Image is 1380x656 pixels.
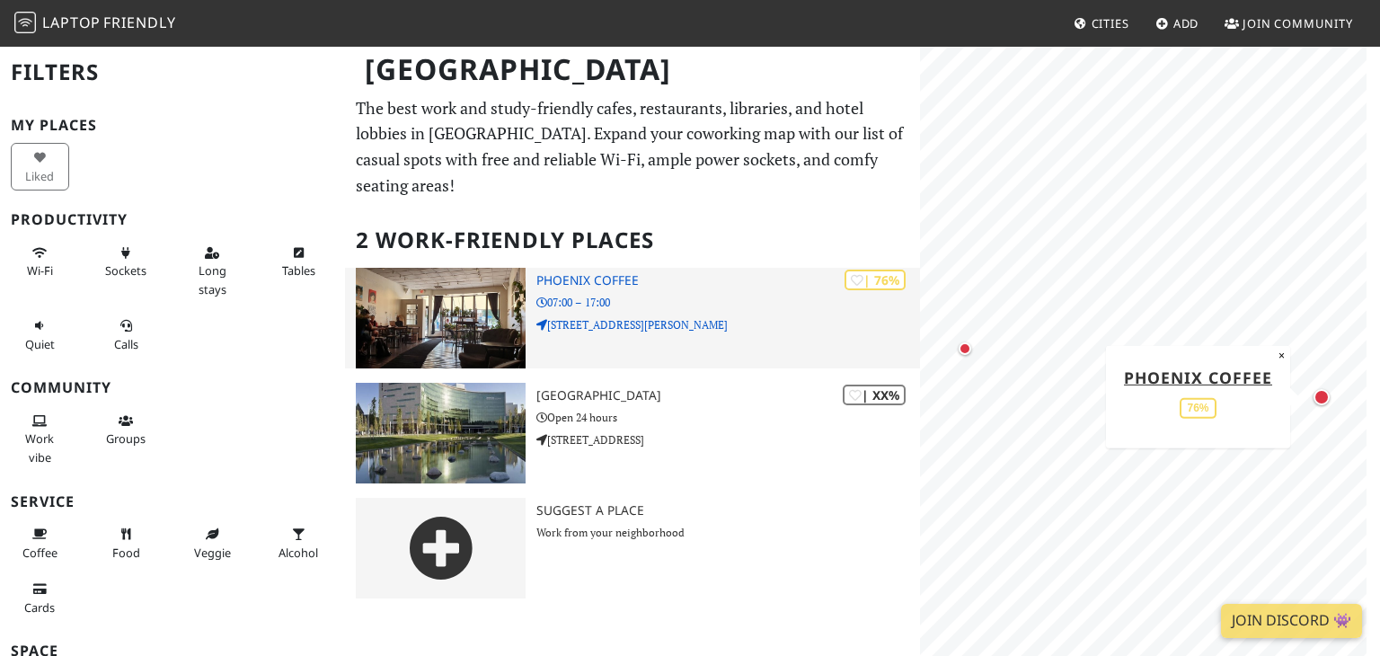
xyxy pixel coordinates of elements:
[199,262,226,297] span: Long stays
[356,213,909,268] h2: 2 Work-Friendly Places
[97,311,155,359] button: Calls
[845,270,906,290] div: | 76%
[1304,379,1340,415] div: Map marker
[356,268,526,368] img: Phoenix Coffee
[1243,15,1353,31] span: Join Community
[97,406,155,454] button: Groups
[105,262,146,279] span: Power sockets
[1180,398,1216,419] div: 76%
[536,431,920,448] p: [STREET_ADDRESS]
[14,12,36,33] img: LaptopFriendly
[11,519,69,567] button: Coffee
[11,211,334,228] h3: Productivity
[14,8,176,40] a: LaptopFriendly LaptopFriendly
[22,545,57,561] span: Coffee
[114,336,138,352] span: Video/audio calls
[1173,15,1199,31] span: Add
[270,519,328,567] button: Alcohol
[11,311,69,359] button: Quiet
[11,379,334,396] h3: Community
[1124,366,1272,387] a: Phoenix Coffee
[536,273,920,288] h3: Phoenix Coffee
[536,388,920,403] h3: [GEOGRAPHIC_DATA]
[106,430,146,447] span: Group tables
[1217,7,1360,40] a: Join Community
[536,294,920,311] p: 07:00 – 17:00
[183,519,242,567] button: Veggie
[345,498,920,598] a: Suggest a Place Work from your neighborhood
[536,316,920,333] p: [STREET_ADDRESS][PERSON_NAME]
[25,430,54,465] span: People working
[194,545,231,561] span: Veggie
[11,238,69,286] button: Wi-Fi
[536,409,920,426] p: Open 24 hours
[97,519,155,567] button: Food
[112,545,140,561] span: Food
[11,45,334,100] h2: Filters
[11,493,334,510] h3: Service
[279,545,318,561] span: Alcohol
[1066,7,1137,40] a: Cities
[24,599,55,616] span: Credit cards
[11,117,334,134] h3: My Places
[103,13,175,32] span: Friendly
[27,262,53,279] span: Stable Wi-Fi
[536,503,920,519] h3: Suggest a Place
[356,95,909,199] p: The best work and study-friendly cafes, restaurants, libraries, and hotel lobbies in [GEOGRAPHIC_...
[345,383,920,483] a: Cleveland Clinic Main Campus | XX% [GEOGRAPHIC_DATA] Open 24 hours [STREET_ADDRESS]
[536,524,920,541] p: Work from your neighborhood
[183,238,242,304] button: Long stays
[843,385,906,405] div: | XX%
[1148,7,1207,40] a: Add
[11,406,69,472] button: Work vibe
[345,268,920,368] a: Phoenix Coffee | 76% Phoenix Coffee 07:00 – 17:00 [STREET_ADDRESS][PERSON_NAME]
[97,238,155,286] button: Sockets
[11,574,69,622] button: Cards
[947,331,983,367] div: Map marker
[1273,345,1290,365] button: Close popup
[350,45,916,94] h1: [GEOGRAPHIC_DATA]
[356,383,526,483] img: Cleveland Clinic Main Campus
[282,262,315,279] span: Work-friendly tables
[270,238,328,286] button: Tables
[356,498,526,598] img: gray-place-d2bdb4477600e061c01bd816cc0f2ef0cfcb1ca9e3ad78868dd16fb2af073a21.png
[42,13,101,32] span: Laptop
[25,336,55,352] span: Quiet
[1092,15,1129,31] span: Cities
